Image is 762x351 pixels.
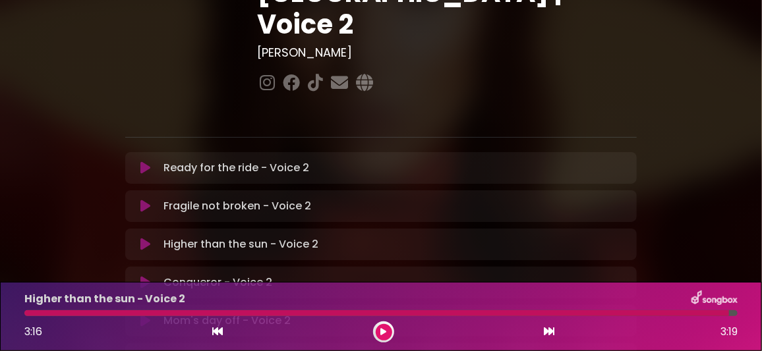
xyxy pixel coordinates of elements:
[257,45,637,60] h3: [PERSON_NAME]
[691,290,738,308] img: songbox-logo-white.png
[720,324,738,340] span: 3:19
[24,324,42,339] span: 3:16
[163,236,318,252] p: Higher than the sun - Voice 2
[163,160,309,176] p: Ready for the ride - Voice 2
[163,198,311,214] p: Fragile not broken - Voice 2
[163,275,272,290] p: Conqueror - Voice 2
[24,291,185,307] p: Higher than the sun - Voice 2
